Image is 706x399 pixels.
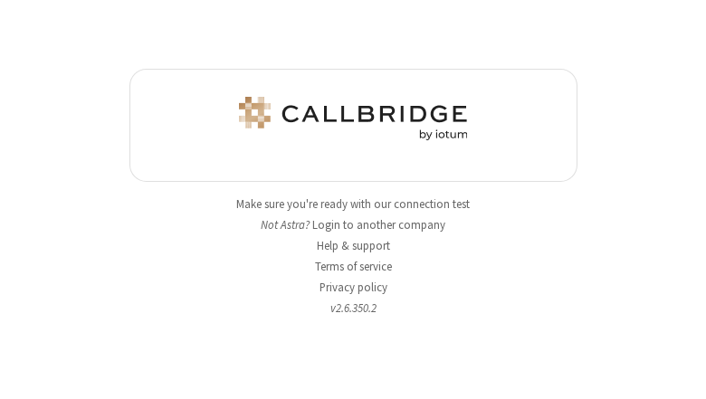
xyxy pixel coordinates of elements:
a: Terms of service [315,259,392,274]
button: Login to another company [312,216,445,233]
li: Not Astra? [129,216,577,233]
li: v2.6.350.2 [129,299,577,317]
img: Astra [235,97,471,140]
a: Privacy policy [320,280,387,295]
a: Make sure you're ready with our connection test [236,196,470,212]
a: Help & support [317,238,390,253]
